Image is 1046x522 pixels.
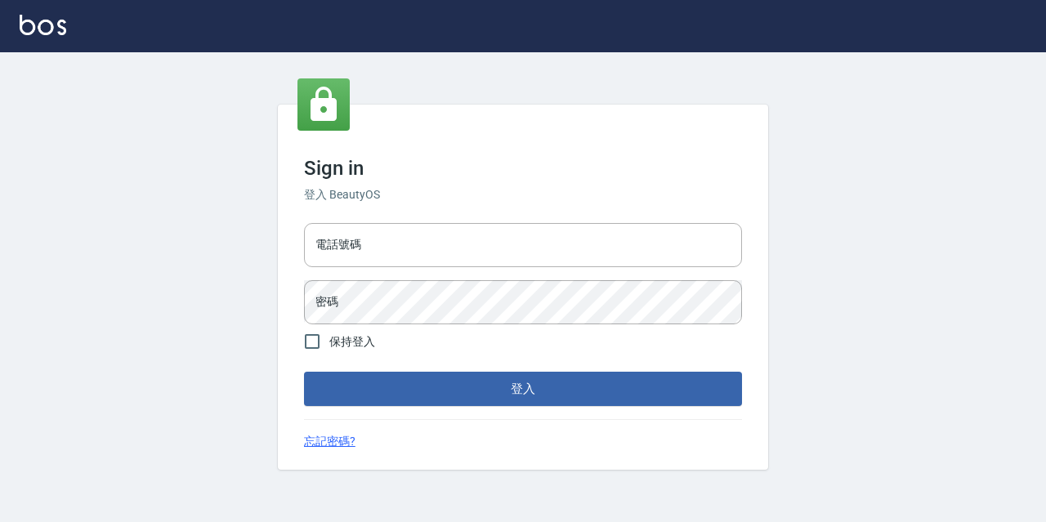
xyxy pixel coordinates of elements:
[304,186,742,203] h6: 登入 BeautyOS
[304,433,355,450] a: 忘記密碼?
[329,333,375,350] span: 保持登入
[304,157,742,180] h3: Sign in
[20,15,66,35] img: Logo
[304,372,742,406] button: 登入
